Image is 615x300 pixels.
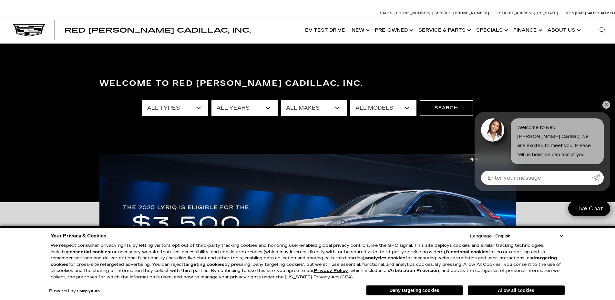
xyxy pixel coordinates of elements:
[415,17,473,43] a: Service & Parts
[589,17,615,43] div: Search
[470,234,493,238] div: Language:
[565,11,586,15] span: Open [DATE]
[453,11,489,15] span: [PHONE_NUMBER]
[494,233,565,239] select: Language Select
[389,268,439,273] strong: Arbitration Provision
[511,118,604,164] div: Welcome to Red [PERSON_NAME] Cadillac, we are excited to meet you! Please tell us how we can assi...
[70,249,110,255] strong: essential cookies
[302,17,348,43] a: EV Test Drive
[572,205,606,212] span: Live Chat
[481,118,504,142] img: Agent profile photo
[372,17,415,43] a: Pre-Owned
[142,100,208,116] select: Filter by type
[435,11,452,15] span: Service:
[49,289,100,293] div: Powered by
[587,11,598,15] span: Sales:
[481,171,592,185] input: Enter your message
[281,100,347,116] select: Filter by make
[65,26,251,34] span: Red [PERSON_NAME] Cadillac, Inc.
[467,156,512,161] span: Important Information
[99,77,516,90] h3: Welcome to Red [PERSON_NAME] Cadillac, Inc.
[544,17,583,43] a: About Us
[592,171,604,185] a: Submit
[350,100,416,116] select: Filter by model
[314,268,348,273] u: Privacy Policy
[446,249,488,255] strong: functional cookies
[77,289,100,293] a: ComplyAuto
[365,255,405,261] strong: analytics cookies
[13,24,45,36] img: Cadillac Dark Logo with Cadillac White Text
[497,11,558,15] a: [STREET_ADDRESS][US_STATE]
[420,100,473,116] button: Search
[473,17,510,43] a: Specials
[65,27,251,34] a: Red [PERSON_NAME] Cadillac, Inc.
[468,285,565,295] button: Allow all cookies
[568,201,610,216] a: Live Chat
[51,243,565,280] p: We respect consumer privacy rights by letting visitors opt out of third-party tracking cookies an...
[395,11,431,15] span: [PHONE_NUMBER]
[510,17,544,43] a: Finance
[51,255,557,267] strong: targeting cookies
[211,100,278,116] select: Filter by year
[348,17,372,43] a: New
[104,105,105,106] a: Accessible Carousel
[51,231,107,240] span: Your Privacy & Cookies
[366,285,463,295] button: Deny targeting cookies
[380,11,394,15] span: Sales:
[183,262,224,267] strong: targeting cookies
[432,11,491,15] a: Service: [PHONE_NUMBER]
[598,11,615,15] span: 9 AM-6 PM
[380,11,432,15] a: Sales: [PHONE_NUMBER]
